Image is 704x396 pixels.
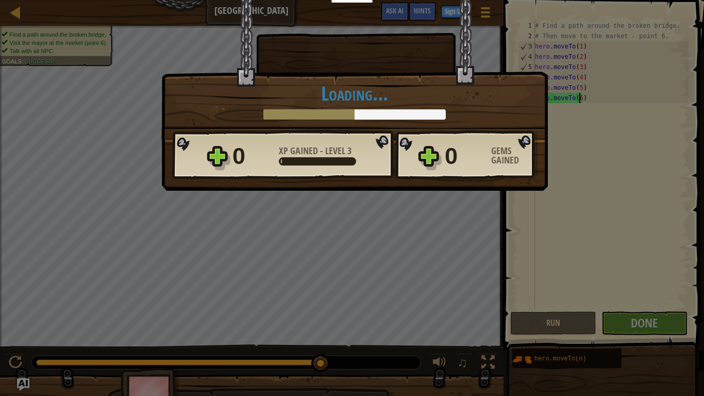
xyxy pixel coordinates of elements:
div: 0 [232,140,273,173]
div: 0 [445,140,485,173]
div: Gems Gained [491,146,538,165]
span: 3 [347,144,351,157]
div: - [279,146,351,156]
span: XP Gained [279,144,320,157]
span: Level [323,144,347,157]
h1: Loading... [172,82,537,104]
